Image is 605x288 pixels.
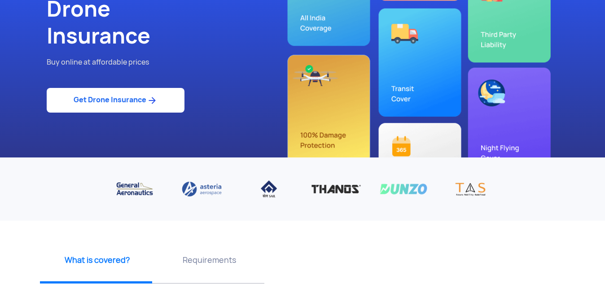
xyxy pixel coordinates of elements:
[108,180,162,198] img: General Aeronautics
[309,180,363,198] img: Thanos Technologies
[157,254,262,266] p: Requirements
[175,180,229,198] img: Asteria aerospace
[146,95,158,106] img: ic_arrow_forward_blue.svg
[47,57,296,68] p: Buy online at affordable prices
[242,180,296,198] img: IISCO Steel Plant
[44,254,150,266] p: What is covered?
[47,88,184,113] a: Get Drone Insurance
[444,180,498,198] img: TAS
[377,180,430,198] img: Dunzo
